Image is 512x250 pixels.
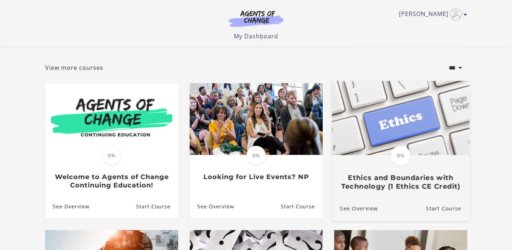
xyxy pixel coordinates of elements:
[53,173,170,189] h3: Welcome to Agents of Change Continuing Education!
[234,32,278,40] a: My Dashboard
[246,146,266,165] span: 0%
[391,146,411,166] span: 0%
[102,146,121,165] span: 0%
[221,10,291,27] img: Agents of Change Logo
[190,195,234,219] a: Looking for Live Events? NP: See Overview
[340,174,461,190] h3: Ethics and Boundaries with Technology (1 Ethics CE Credit)
[426,196,469,221] a: Ethics and Boundaries with Technology (1 Ethics CE Credit): Resume Course
[136,195,178,219] a: Welcome to Agents of Change Continuing Education!: Resume Course
[399,9,464,20] a: Toggle menu
[197,173,315,181] h3: Looking for Live Events? NP
[332,196,378,221] a: Ethics and Boundaries with Technology (1 Ethics CE Credit): See Overview
[45,195,90,219] a: Welcome to Agents of Change Continuing Education!: See Overview
[280,195,322,219] a: Looking for Live Events? NP: Resume Course
[45,63,103,72] a: View more courses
